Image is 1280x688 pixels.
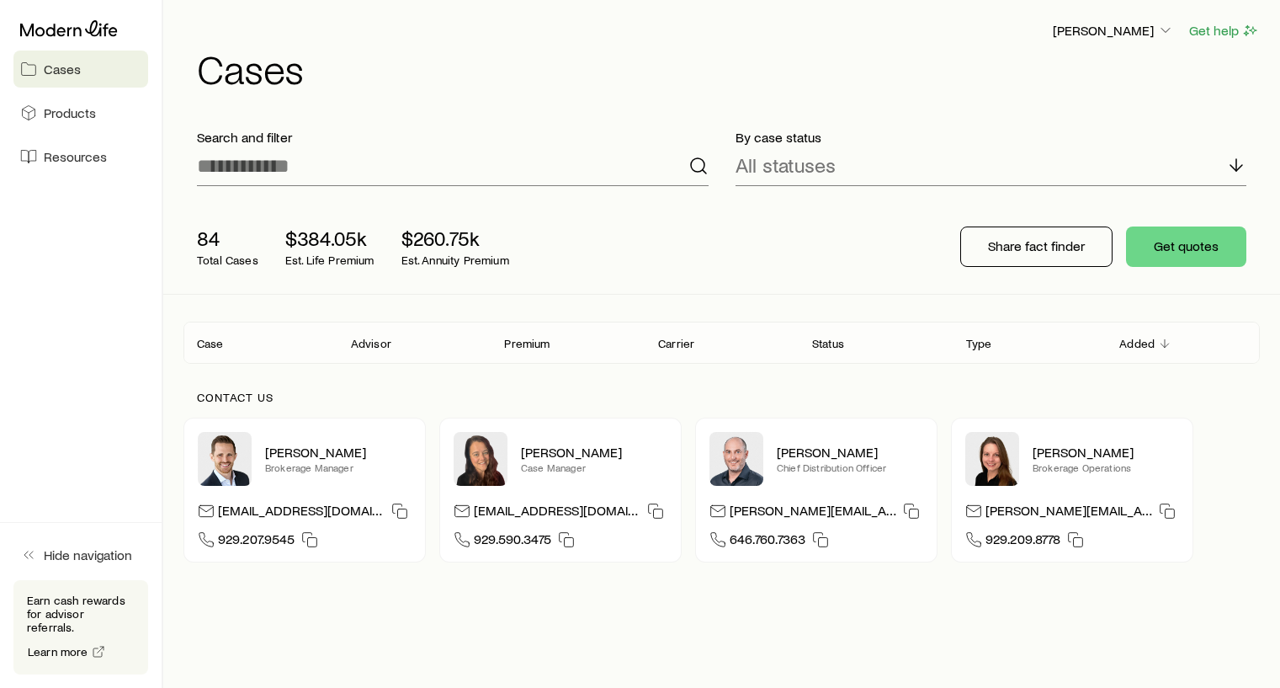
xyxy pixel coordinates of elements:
a: Products [13,94,148,131]
p: [EMAIL_ADDRESS][DOMAIN_NAME] [474,502,640,525]
button: Hide navigation [13,536,148,573]
p: Premium [504,337,550,350]
p: Contact us [197,391,1246,404]
p: By case status [736,129,1247,146]
p: Advisor [351,337,391,350]
p: Chief Distribution Officer [777,461,923,474]
img: Nick Weiler [198,432,252,486]
p: [EMAIL_ADDRESS][DOMAIN_NAME] [218,502,385,525]
p: All statuses [736,153,836,177]
span: 646.760.7363 [730,531,805,553]
div: Earn cash rewards for advisor referrals.Learn more [13,580,148,675]
p: Est. Annuity Premium [401,253,509,267]
button: [PERSON_NAME] [1052,21,1175,41]
p: Case [197,337,224,350]
p: [PERSON_NAME][EMAIL_ADDRESS][DOMAIN_NAME] [985,502,1152,525]
span: Learn more [28,646,88,658]
span: Cases [44,61,81,77]
img: Dan Pierson [709,432,763,486]
p: Search and filter [197,129,709,146]
h1: Cases [197,48,1260,88]
div: Client cases [183,322,1260,364]
p: $384.05k [285,227,374,250]
span: 929.207.9545 [218,531,295,553]
p: Type [966,337,992,350]
a: Cases [13,51,148,88]
p: Earn cash rewards for advisor referrals. [27,594,135,634]
img: Abby McGuigan [454,432,507,486]
img: Ellen Wall [965,432,1019,486]
p: Status [812,337,844,350]
p: Share fact finder [988,237,1085,254]
p: Brokerage Operations [1033,461,1179,474]
span: 929.209.8778 [985,531,1060,553]
p: [PERSON_NAME][EMAIL_ADDRESS][DOMAIN_NAME] [730,502,896,525]
button: Get help [1188,21,1260,40]
span: Products [44,104,96,121]
span: Resources [44,148,107,165]
span: Hide navigation [44,547,132,563]
p: Brokerage Manager [265,461,412,474]
p: [PERSON_NAME] [1053,22,1174,39]
a: Resources [13,138,148,175]
p: [PERSON_NAME] [1033,444,1179,461]
p: [PERSON_NAME] [521,444,667,461]
p: Est. Life Premium [285,253,374,267]
button: Get quotes [1126,227,1246,267]
p: $260.75k [401,227,509,250]
p: Carrier [658,337,694,350]
span: 929.590.3475 [474,531,551,553]
p: [PERSON_NAME] [777,444,923,461]
p: 84 [197,227,258,250]
p: [PERSON_NAME] [265,444,412,461]
p: Case Manager [521,461,667,474]
p: Total Cases [197,253,258,267]
p: Added [1119,337,1155,350]
button: Share fact finder [960,227,1113,267]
